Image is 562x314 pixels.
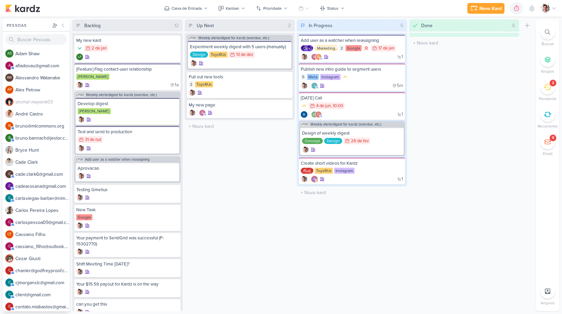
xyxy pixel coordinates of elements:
div: C a d e C l a r k [15,159,70,166]
div: Colaboradores: nathanw@mlcommons.org, bruno@mlcommons.org [309,54,322,60]
div: 26 de fev [351,139,369,143]
div: 2 [339,45,344,51]
img: Lucas Pessoa [76,194,83,201]
div: A d a m S h a w [15,50,70,57]
div: 2 de jan [92,46,107,51]
span: Weekly alerts/digest for kardz (overdue, etc.) [86,93,157,97]
input: + Novo kard [410,38,518,48]
div: Marketing [314,45,338,51]
p: a [201,111,203,115]
div: ToysRUs [315,168,333,174]
div: 31 de out [85,138,101,142]
span: LP183 [188,36,197,40]
div: afiadosau@gmail.com [5,62,13,70]
p: c [8,197,11,200]
span: LP183 [76,93,85,97]
div: b r u n o . b a n n a c h @ j e s t o r . c o m [15,135,70,142]
span: Add user as a watcher when reassigning [85,158,150,161]
div: 12 [172,22,181,29]
div: c j m o r g a n s l c @ g m a i l . c o m [15,279,70,286]
div: Criador(a): Lucas A Pessoa [76,54,83,60]
div: Colaboradores: jonny@hey.com [309,82,318,89]
img: Lucas Pessoa [78,116,84,123]
div: Novo Kard [479,5,502,12]
div: Criador(a): Lucas Pessoa [189,89,195,96]
p: c [8,293,11,297]
div: A n d r é C a s t r o [15,110,70,117]
div: carla.viegas-barber@nimbld.com [5,194,13,202]
img: Bryce Hunt [5,146,13,154]
span: Weekly alerts/digest for kardz (overdue, etc.) [310,123,381,126]
p: LP [313,113,316,116]
div: client@gmail.com [5,291,13,299]
p: c [8,269,11,272]
div: [Feature] Flag contact-user relationship [76,66,179,72]
div: can you get this [76,301,179,307]
div: a n c h a l m a y a n k 0 3 [15,98,70,105]
div: Criador(a): Lucas Pessoa [301,82,307,89]
p: Arquivo [541,300,555,306]
div: Lucas A Pessoa [311,111,318,118]
span: Weekly alerts/digest for kardz (overdue, etc.) [198,36,269,40]
div: C a r l o s P e r e i r a L o p e s [15,207,70,214]
div: Criador(a): Robert Weigel [301,111,307,118]
div: último check-in há 1 ano [170,82,179,88]
img: Lucas Pessoa [189,89,195,96]
div: cade.clark6@gmail.com [5,170,13,178]
div: Design [324,138,342,144]
p: j [314,84,315,88]
img: Lucas Pessoa [189,109,195,116]
div: C a s s i a n o F i l h o [15,231,70,238]
img: anchal mayank03 [5,98,13,106]
div: bruno@mlcommons.org [5,122,13,130]
div: Prioridade Baixa [76,45,83,52]
div: Colaboradores: kelly@kellylgabel.com [309,176,318,182]
div: ToysRUs [195,81,213,87]
span: 5m [397,83,403,88]
span: 1a [175,83,179,87]
div: Your payment to SendGrid was successful (P-15302770) [76,235,179,247]
div: Colaboradores: afiadosau@gmail.com [197,109,206,116]
img: Cezar Giusti [5,254,13,262]
p: b [8,124,11,128]
div: Instagram [320,74,341,80]
div: A l e s s a n d r o W a t a n a b e [15,74,70,81]
div: New Task [76,207,179,213]
div: A l e x P e t r o w [15,86,70,93]
div: Pessoas [5,22,51,28]
p: Pendente [539,96,557,102]
div: bruno@mlcommons.org [315,54,322,60]
div: Alex Petrow [5,86,13,94]
p: c [8,184,11,188]
div: Prioridade Média [301,102,307,109]
div: Develop digest [78,101,177,107]
div: ToysRUs [209,52,227,58]
p: Grupos [541,68,554,74]
div: último check-in há 5 meses [392,82,403,89]
div: Publish new intro guide to segment users [301,66,403,72]
img: Lucas Pessoa [76,222,83,229]
div: , 10:00 [331,104,343,108]
img: Lucas Pessoa [301,54,307,60]
div: Lucas A Pessoa [76,54,83,60]
div: 2 [552,80,554,86]
div: Meta [307,74,319,80]
img: Carlos Pereira Lopes [5,206,13,214]
div: cadearosana@gmail.com [5,182,13,190]
div: 5 [398,22,406,29]
div: Testing Gmelius [76,187,179,193]
div: contato.miabastos@gmail.com [5,303,13,311]
img: Lucas Pessoa [190,60,197,67]
div: Instagram [334,168,355,174]
div: Adam Shaw [5,50,13,58]
div: Criador(a): Lucas Pessoa [301,176,307,182]
div: Google [346,45,362,51]
div: Aprovacao [78,165,177,171]
div: Google [76,214,92,220]
input: + Novo kard [298,188,406,198]
img: Robert Weigel [301,111,307,118]
p: c [317,113,319,116]
div: Criador(a): Lucas Pessoa [76,268,83,275]
p: c [8,305,11,309]
div: Criador(a): Lucas Pessoa [189,109,195,116]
